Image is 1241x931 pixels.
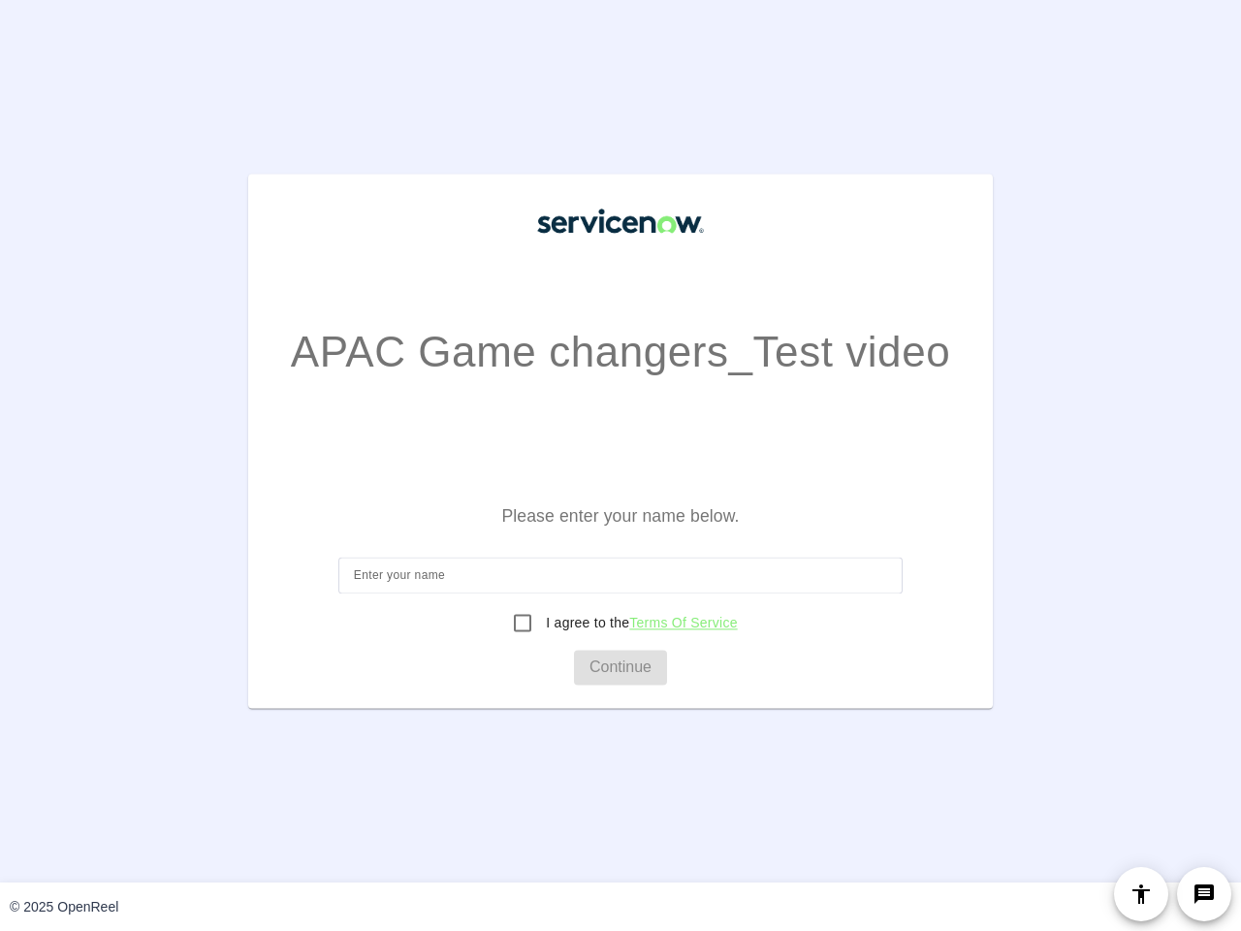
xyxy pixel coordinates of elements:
div: © 2025 OpenReel [10,897,118,917]
a: Terms Of Service [629,616,737,631]
mat-icon: message [1193,883,1216,906]
img: company-logo [524,193,717,248]
label: I agree to the [542,614,737,633]
mat-icon: accessibility [1130,883,1153,906]
p: Please enter your name below. [323,494,918,540]
input: Enter your name [354,564,887,588]
p: APAC Game changers_Test video [291,321,950,385]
